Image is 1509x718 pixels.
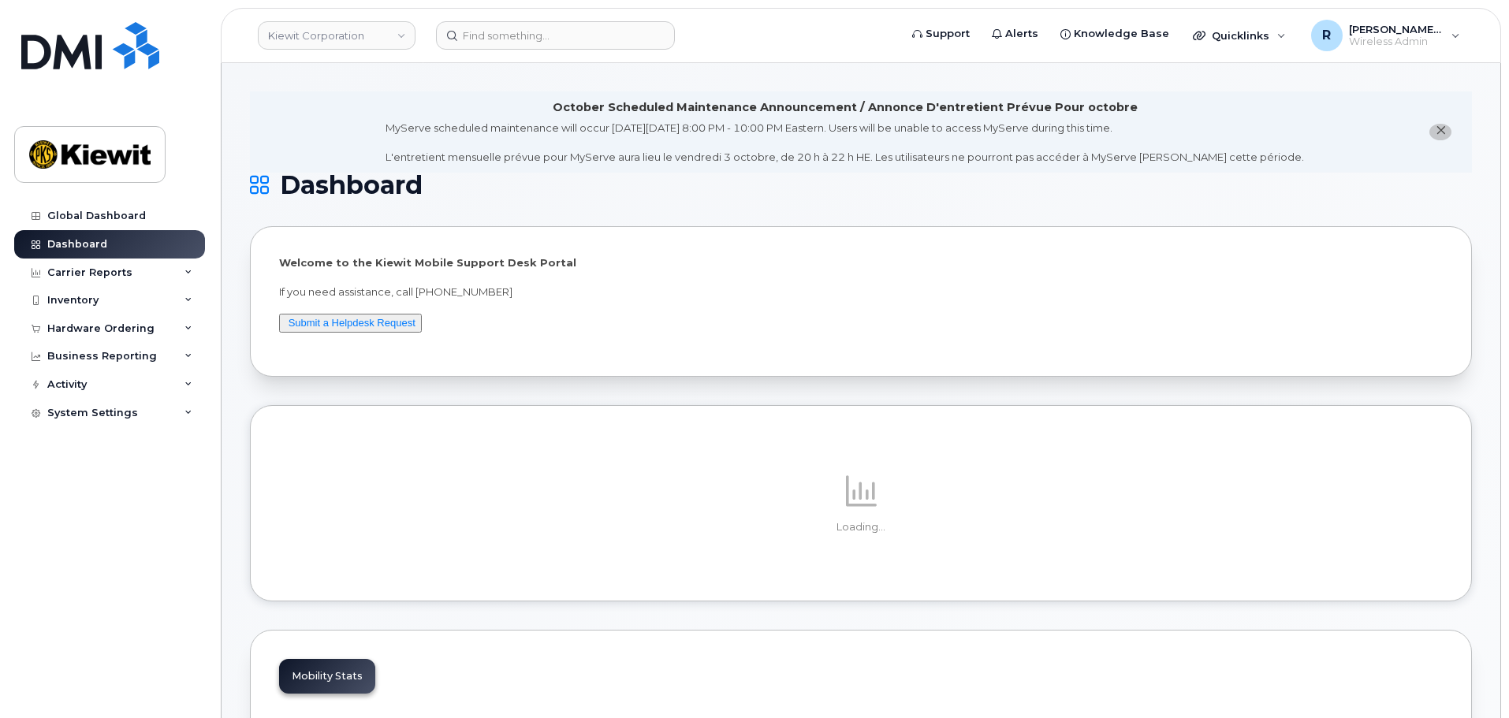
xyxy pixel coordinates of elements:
[1440,649,1497,706] iframe: Messenger Launcher
[289,317,415,329] a: Submit a Helpdesk Request
[279,520,1443,534] p: Loading...
[386,121,1304,165] div: MyServe scheduled maintenance will occur [DATE][DATE] 8:00 PM - 10:00 PM Eastern. Users will be u...
[1429,124,1451,140] button: close notification
[279,314,422,333] button: Submit a Helpdesk Request
[279,255,1443,270] p: Welcome to the Kiewit Mobile Support Desk Portal
[553,99,1138,116] div: October Scheduled Maintenance Announcement / Annonce D'entretient Prévue Pour octobre
[280,173,423,197] span: Dashboard
[279,285,1443,299] p: If you need assistance, call [PHONE_NUMBER]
